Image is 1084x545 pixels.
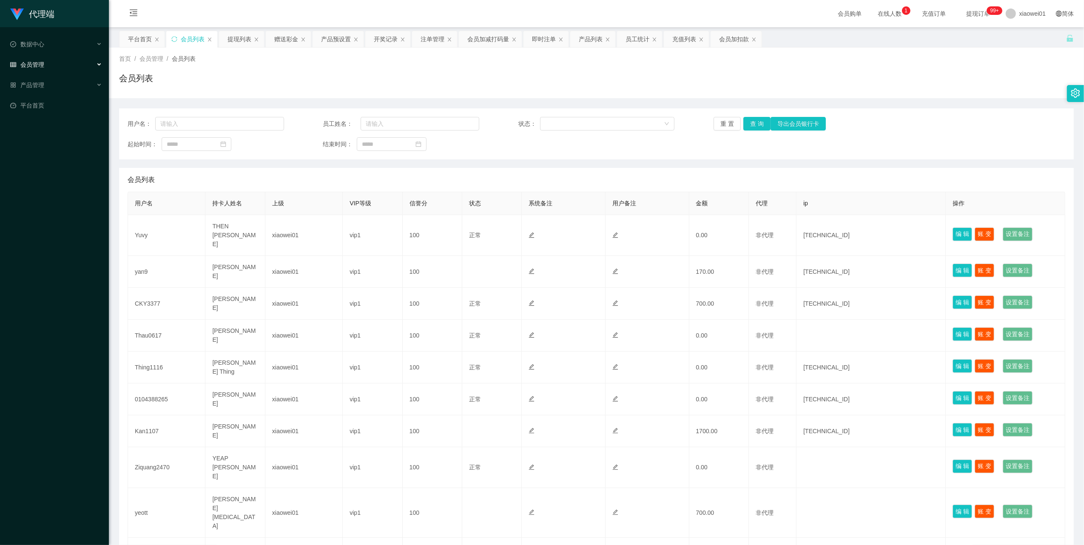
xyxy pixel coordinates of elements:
[512,37,517,42] i: 图标: close
[274,31,298,47] div: 赠送彩金
[689,383,749,415] td: 0.00
[756,509,774,516] span: 非代理
[265,488,343,538] td: xiaowei01
[902,6,910,15] sup: 1
[128,488,205,538] td: yeott
[975,423,994,437] button: 账 变
[529,300,535,306] i: 图标: edit
[119,55,131,62] span: 首页
[403,256,462,288] td: 100
[205,488,265,538] td: [PERSON_NAME][MEDICAL_DATA]
[10,10,54,17] a: 代理端
[321,31,351,47] div: 产品预设置
[803,200,808,207] span: ip
[529,332,535,338] i: 图标: edit
[10,41,16,47] i: 图标: check-circle-o
[579,31,603,47] div: 产品列表
[689,447,749,488] td: 0.00
[689,215,749,256] td: 0.00
[1056,11,1062,17] i: 图标: global
[529,396,535,402] i: 图标: edit
[987,6,1002,15] sup: 1210
[400,37,405,42] i: 图标: close
[529,268,535,274] i: 图标: edit
[756,232,774,238] span: 非代理
[689,320,749,352] td: 0.00
[403,415,462,447] td: 100
[975,295,994,309] button: 账 变
[343,447,402,488] td: vip1
[1003,327,1033,341] button: 设置备注
[953,327,972,341] button: 编 辑
[403,352,462,383] td: 100
[469,300,481,307] span: 正常
[128,256,205,288] td: yan9
[343,215,402,256] td: vip1
[605,37,610,42] i: 图标: close
[128,415,205,447] td: Kan1107
[10,97,102,114] a: 图标: dashboard平台首页
[128,447,205,488] td: Ziquang2470
[953,295,972,309] button: 编 辑
[689,256,749,288] td: 170.00
[29,0,54,28] h1: 代理端
[612,364,618,370] i: 图标: edit
[128,31,152,47] div: 平台首页
[323,119,361,128] span: 员工姓名：
[265,288,343,320] td: xiaowei01
[529,464,535,470] i: 图标: edit
[797,215,946,256] td: [TECHNICAL_ID]
[689,488,749,538] td: 700.00
[672,31,696,47] div: 充值列表
[756,268,774,275] span: 非代理
[171,36,177,42] i: 图标: sync
[1003,295,1033,309] button: 设置备注
[975,327,994,341] button: 账 变
[403,320,462,352] td: 100
[10,41,44,48] span: 数据中心
[529,428,535,434] i: 图标: edit
[154,37,159,42] i: 图标: close
[529,200,552,207] span: 系统备注
[756,200,768,207] span: 代理
[1003,264,1033,277] button: 设置备注
[167,55,168,62] span: /
[403,488,462,538] td: 100
[756,364,774,371] span: 非代理
[323,140,357,149] span: 结束时间：
[612,428,618,434] i: 图标: edit
[155,117,284,131] input: 请输入
[343,488,402,538] td: vip1
[128,140,162,149] span: 起始时间：
[181,31,205,47] div: 会员列表
[343,383,402,415] td: vip1
[134,55,136,62] span: /
[1066,34,1074,42] i: 图标: unlock
[10,9,24,20] img: logo.9652507e.png
[272,200,284,207] span: 上级
[953,460,972,473] button: 编 辑
[172,55,196,62] span: 会员列表
[228,31,251,47] div: 提现列表
[128,175,155,185] span: 会员列表
[652,37,657,42] i: 图标: close
[558,37,563,42] i: 图标: close
[10,62,16,68] i: 图标: table
[128,119,155,128] span: 用户名：
[128,352,205,383] td: Thing1116
[518,119,541,128] span: 状态：
[205,383,265,415] td: [PERSON_NAME]
[756,396,774,403] span: 非代理
[612,300,618,306] i: 图标: edit
[1003,423,1033,437] button: 设置备注
[205,215,265,256] td: THEN [PERSON_NAME]
[403,215,462,256] td: 100
[719,31,749,47] div: 会员加扣款
[265,383,343,415] td: xiaowei01
[343,320,402,352] td: vip1
[743,117,771,131] button: 查 询
[905,6,908,15] p: 1
[128,320,205,352] td: Thau0617
[469,364,481,371] span: 正常
[699,37,704,42] i: 图标: close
